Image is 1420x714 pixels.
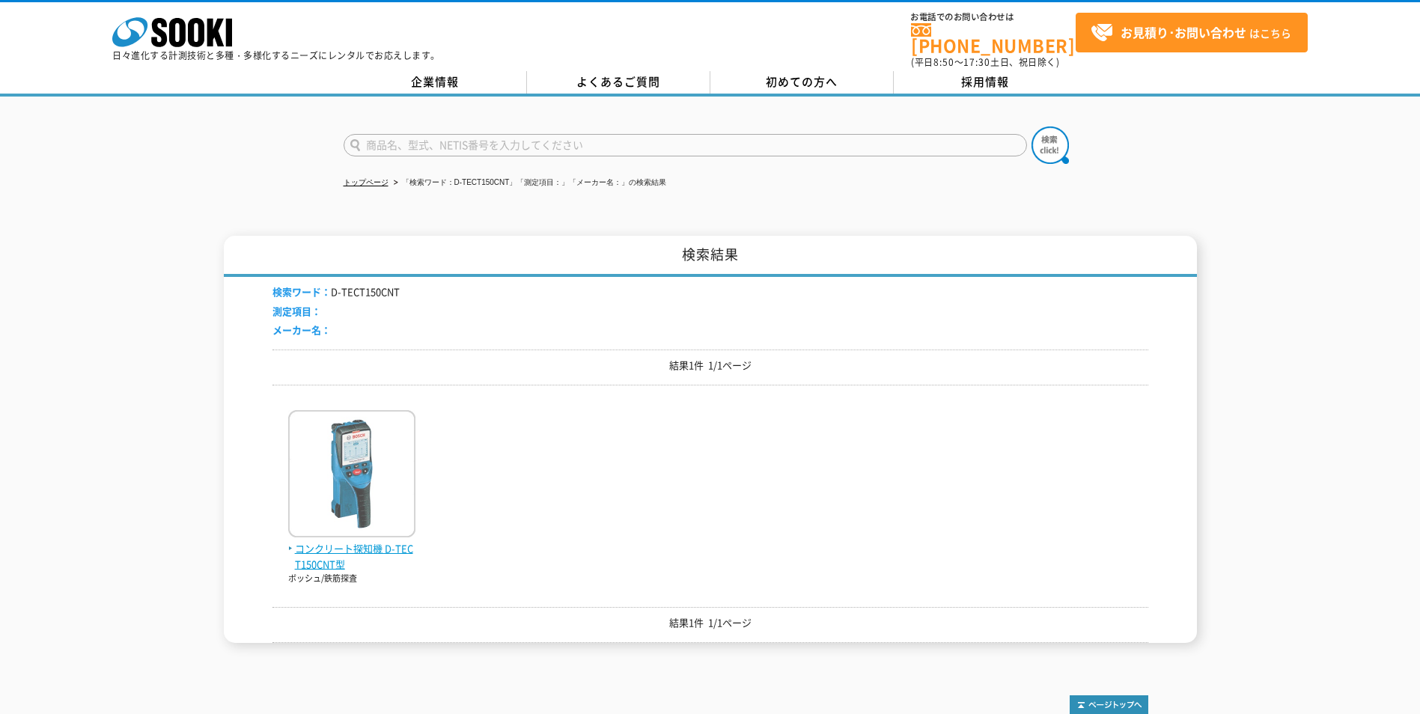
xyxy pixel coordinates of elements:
[288,541,415,573] span: コンクリート探知機 D-TECT150CNT型
[344,134,1027,156] input: 商品名、型式、NETIS番号を入力してください
[344,178,388,186] a: トップページ
[911,23,1076,54] a: [PHONE_NUMBER]
[272,615,1148,631] p: 結果1件 1/1ページ
[527,71,710,94] a: よくあるご質問
[272,323,331,337] span: メーカー名：
[288,573,415,585] p: ボッシュ/鉄筋探査
[894,71,1077,94] a: 採用情報
[1032,126,1069,164] img: btn_search.png
[391,175,667,191] li: 「検索ワード：D-TECT150CNT」「測定項目：」「メーカー名：」の検索結果
[710,71,894,94] a: 初めての方へ
[288,525,415,572] a: コンクリート探知機 D-TECT150CNT型
[112,51,440,60] p: 日々進化する計測技術と多種・多様化するニーズにレンタルでお応えします。
[911,13,1076,22] span: お電話でのお問い合わせは
[272,304,321,318] span: 測定項目：
[344,71,527,94] a: 企業情報
[224,236,1197,277] h1: 検索結果
[911,55,1059,69] span: (平日 ～ 土日、祝日除く)
[288,410,415,541] img: D-TECT150CNT型
[272,358,1148,373] p: 結果1件 1/1ページ
[1091,22,1291,44] span: はこちら
[272,284,400,300] li: D-TECT150CNT
[766,73,838,90] span: 初めての方へ
[1076,13,1308,52] a: お見積り･お問い合わせはこちら
[1121,23,1246,41] strong: お見積り･お問い合わせ
[933,55,954,69] span: 8:50
[272,284,331,299] span: 検索ワード：
[963,55,990,69] span: 17:30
